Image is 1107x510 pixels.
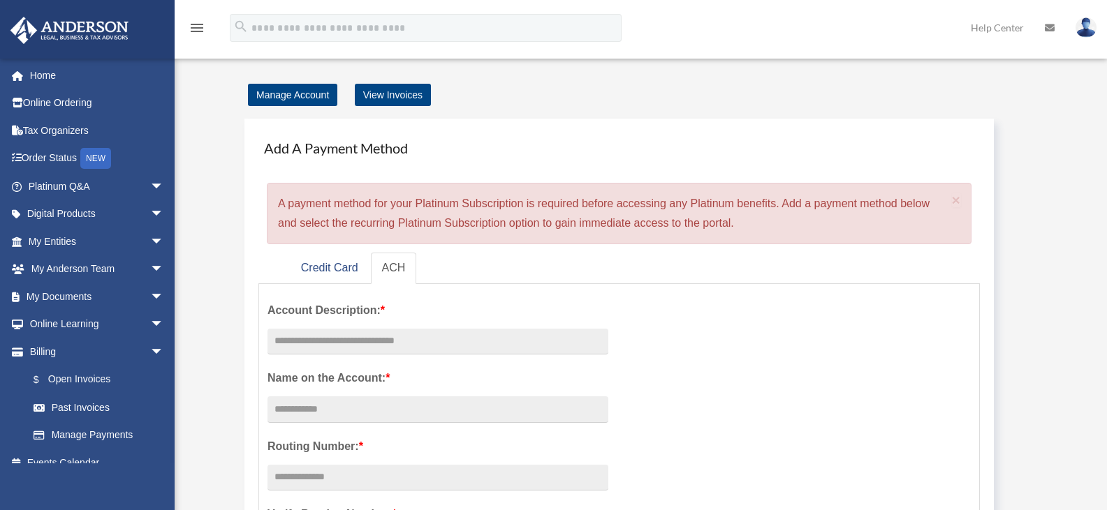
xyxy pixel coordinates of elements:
a: My Documentsarrow_drop_down [10,283,185,310]
span: arrow_drop_down [150,310,178,339]
span: arrow_drop_down [150,227,178,256]
div: NEW [80,148,111,169]
i: search [233,19,249,34]
a: Online Ordering [10,89,185,117]
a: Credit Card [290,253,369,284]
span: × [952,192,961,208]
a: menu [189,24,205,36]
a: My Anderson Teamarrow_drop_down [10,255,185,283]
a: Order StatusNEW [10,144,185,173]
label: Name on the Account: [267,368,608,388]
a: ACH [371,253,417,284]
a: Manage Payments [20,421,178,449]
label: Routing Number: [267,437,608,456]
a: My Entitiesarrow_drop_down [10,227,185,255]
span: arrow_drop_down [150,172,178,201]
img: Anderson Advisors Platinum Portal [6,17,133,44]
span: $ [41,371,48,389]
a: Manage Account [248,84,337,106]
a: Home [10,61,185,89]
a: Digital Productsarrow_drop_down [10,200,185,228]
a: Tax Organizers [10,117,185,144]
span: arrow_drop_down [150,255,178,284]
a: Online Learningarrow_drop_down [10,310,185,338]
label: Account Description: [267,301,608,320]
button: Close [952,193,961,207]
a: Platinum Q&Aarrow_drop_down [10,172,185,200]
a: Past Invoices [20,393,185,421]
h4: Add A Payment Method [258,133,980,163]
a: View Invoices [355,84,431,106]
a: Billingarrow_drop_down [10,338,185,366]
a: Events Calendar [10,449,185,477]
div: A payment method for your Platinum Subscription is required before accessing any Platinum benefit... [267,183,972,244]
i: menu [189,20,205,36]
span: arrow_drop_down [150,283,178,311]
img: User Pic [1076,17,1097,38]
span: arrow_drop_down [150,338,178,366]
a: $Open Invoices [20,366,185,394]
span: arrow_drop_down [150,200,178,229]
